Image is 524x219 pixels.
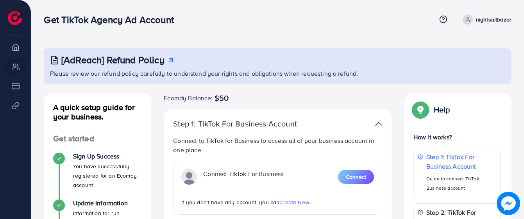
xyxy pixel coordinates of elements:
[476,15,511,24] p: nightsuitbazar
[338,170,374,184] button: Connect
[215,93,229,103] span: $50
[434,105,450,114] p: Help
[73,199,142,207] h4: Update Information
[44,153,151,199] li: Sign Up Success
[173,136,382,155] p: Connect to TikTok for Business to access all of your business account in one place
[499,194,518,213] img: image
[44,14,180,25] h3: Get TikTok Agency Ad Account
[460,14,511,25] a: nightsuitbazar
[181,169,197,185] img: TikTok partner
[181,198,279,206] span: If you don't have any account, you can
[203,169,283,185] p: Connect TikTok For Business
[346,173,366,181] span: Connect
[279,198,310,206] span: Create New.
[426,152,496,171] p: Step 1: TikTok For Business Account
[413,103,427,117] img: Popup guide
[375,118,382,130] img: TikTok partner
[164,93,213,103] span: Ecomdy Balance:
[44,103,151,121] h4: A quick setup guide for your business.
[73,162,142,190] p: You have successfully registered for an Ecomdy account
[413,132,501,142] p: How it works?
[61,54,165,66] h3: [AdReach] Refund Policy
[173,119,308,128] p: Step 1: TikTok For Business Account
[8,11,22,25] img: logo
[426,174,496,193] p: Guide to connect TikTok Business account
[50,69,507,78] p: Please review our refund policy carefully to understand your rights and obligations when requesti...
[44,134,151,144] h4: Get started
[73,153,142,160] h4: Sign Up Success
